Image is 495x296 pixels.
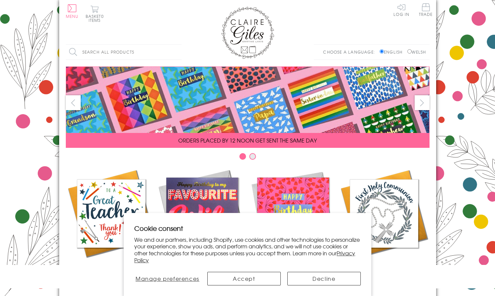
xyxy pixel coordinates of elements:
span: Academic [94,264,128,272]
button: Manage preferences [134,272,200,285]
h2: Cookie consent [134,224,361,233]
button: Accept [207,272,281,285]
span: ORDERS PLACED BY 12 NOON GET SENT THE SAME DAY [178,136,317,144]
button: Carousel Page 1 (Current Slide) [239,153,246,160]
button: prev [66,95,81,110]
button: Carousel Page 2 [249,153,256,160]
span: Trade [419,3,433,16]
input: English [380,49,384,54]
a: Log In [393,3,409,16]
span: 0 items [89,13,104,23]
img: Claire Giles Greetings Cards [221,7,274,59]
span: Menu [66,13,79,19]
a: Academic [66,168,157,272]
label: English [380,49,406,55]
span: Manage preferences [136,275,199,282]
span: Communion and Confirmation [356,264,412,280]
input: Search all products [66,45,182,60]
button: next [415,95,430,110]
button: Decline [287,272,361,285]
p: We and our partners, including Shopify, use cookies and other technologies to personalize your ex... [134,236,361,264]
div: Carousel Pagination [66,153,430,163]
a: Birthdays [248,168,339,272]
a: Communion and Confirmation [339,168,430,280]
a: Trade [419,3,433,18]
input: Search [175,45,182,60]
button: Menu [66,4,79,18]
a: New Releases [157,168,248,272]
p: Choose a language: [323,49,378,55]
button: Basket0 items [86,5,104,22]
input: Welsh [407,49,412,54]
label: Welsh [407,49,426,55]
a: Privacy Policy [134,249,355,264]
